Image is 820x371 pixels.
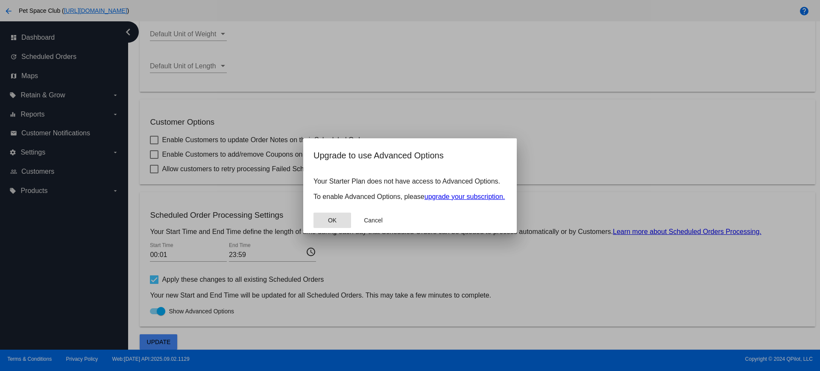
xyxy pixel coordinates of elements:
[364,217,383,224] span: Cancel
[313,149,507,162] h2: Upgrade to use Advanced Options
[313,213,351,228] button: Close dialog
[425,193,505,200] a: upgrade your subscription.
[313,178,507,201] p: Your Starter Plan does not have access to Advanced Options. To enable Advanced Options, please
[328,217,337,224] span: OK
[354,213,392,228] button: Close dialog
